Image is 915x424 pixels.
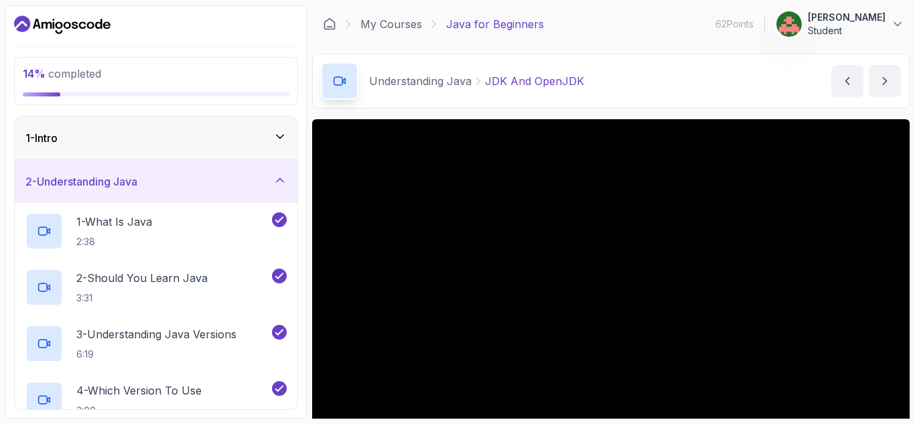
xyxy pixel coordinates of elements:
a: Dashboard [14,14,111,36]
p: 62 Points [715,17,754,31]
button: 1-Intro [15,117,297,159]
p: Student [808,24,886,38]
a: My Courses [360,16,422,32]
p: JDK And OpenJDK [485,73,584,89]
p: Understanding Java [369,73,472,89]
a: Dashboard [323,17,336,31]
h3: 1 - Intro [25,130,58,146]
span: completed [23,67,101,80]
p: 2 - Should You Learn Java [76,270,208,286]
p: 3:00 [76,404,202,417]
button: 2-Should You Learn Java3:31 [25,269,287,306]
p: 2:38 [76,235,152,249]
button: 4-Which Version To Use3:00 [25,381,287,419]
p: 3:31 [76,291,208,305]
button: 1-What Is Java2:38 [25,212,287,250]
button: 2-Understanding Java [15,160,297,203]
p: [PERSON_NAME] [808,11,886,24]
h3: 2 - Understanding Java [25,173,137,190]
span: 14 % [23,67,46,80]
p: 6:19 [76,348,236,361]
img: user profile image [776,11,802,37]
button: user profile image[PERSON_NAME]Student [776,11,904,38]
button: 3-Understanding Java Versions6:19 [25,325,287,362]
p: 3 - Understanding Java Versions [76,326,236,342]
button: previous content [831,65,863,97]
button: next content [869,65,901,97]
p: Java for Beginners [446,16,544,32]
p: 4 - Which Version To Use [76,382,202,399]
p: 1 - What Is Java [76,214,152,230]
